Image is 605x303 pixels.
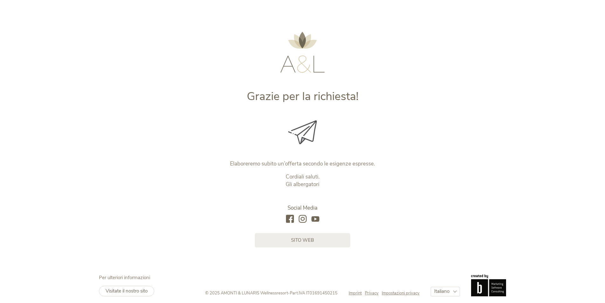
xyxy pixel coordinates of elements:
span: Privacy [365,290,379,296]
span: Imprint [349,290,362,296]
p: Cordiali saluti. Gli albergatori [170,173,435,188]
span: Part.IVA IT01691450215 [290,290,337,296]
span: sito web [291,237,314,244]
span: Per ulteriori informazioni [99,274,150,281]
a: instagram [299,215,307,224]
span: Grazie per la richiesta! [247,89,358,104]
a: youtube [311,215,319,224]
a: facebook [286,215,294,224]
span: Social Media [288,204,317,212]
a: Privacy [365,290,382,296]
a: Visitate il nostro sito [99,286,154,296]
p: Elaboreremo subito un’offerta secondo le esigenze espresse. [170,160,435,168]
img: Grazie per la richiesta! [288,120,317,144]
img: Brandnamic GmbH | Leading Hospitality Solutions [471,274,506,296]
a: Impostazioni privacy [382,290,420,296]
span: Visitate il nostro sito [106,288,148,294]
span: - [288,290,290,296]
a: sito web [255,233,350,247]
img: AMONTI & LUNARIS Wellnessresort [280,32,325,73]
a: Imprint [349,290,365,296]
span: © 2025 AMONTI & LUNARIS Wellnessresort [205,290,288,296]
